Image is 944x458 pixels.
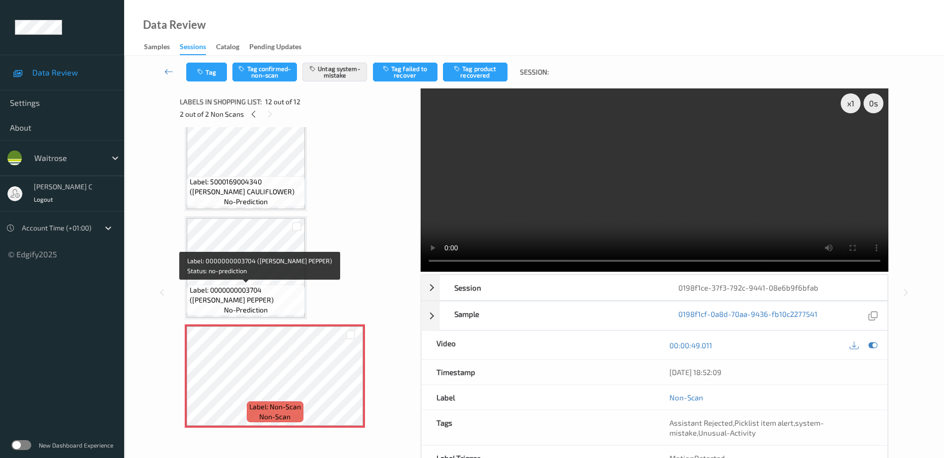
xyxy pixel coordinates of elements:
button: Tag [186,63,227,81]
div: Session0198f1ce-37f3-792c-9441-08e6b9f6bfab [421,275,888,301]
div: Video [422,331,654,359]
a: Samples [144,40,180,54]
div: Sessions [180,42,206,55]
span: no-prediction [224,305,268,315]
div: 0 s [864,93,883,113]
button: Tag failed to recover [373,63,437,81]
span: 12 out of 12 [265,97,300,107]
span: Session: [520,67,549,77]
div: Pending Updates [249,42,301,54]
span: Unusual-Activity [698,428,756,437]
div: Catalog [216,42,239,54]
div: [DATE] 18:52:09 [669,367,872,377]
a: Pending Updates [249,40,311,54]
span: Picklist item alert [734,418,794,427]
span: Labels in shopping list: [180,97,262,107]
span: Label: Non-Scan [249,402,301,412]
div: 2 out of 2 Non Scans [180,108,414,120]
div: Samples [144,42,170,54]
a: Catalog [216,40,249,54]
div: Timestamp [422,360,654,384]
span: system-mistake [669,418,824,437]
a: 00:00:49.011 [669,340,712,350]
div: 0198f1ce-37f3-792c-9441-08e6b9f6bfab [663,275,887,300]
div: Sample [439,302,663,330]
span: no-prediction [224,197,268,207]
span: Label: 5000169004340 ([PERSON_NAME] CAULIFLOWER) [190,177,303,197]
div: Tags [422,410,654,445]
span: , , , [669,418,824,437]
div: Session [439,275,663,300]
a: Sessions [180,40,216,55]
button: Tag product recovered [443,63,508,81]
div: Data Review [143,20,206,30]
span: Assistant Rejected [669,418,733,427]
a: 0198f1cf-0a8d-70aa-9436-fb10c2277541 [678,309,817,322]
div: Sample0198f1cf-0a8d-70aa-9436-fb10c2277541 [421,301,888,330]
span: Label: 0000000003704 ([PERSON_NAME] PEPPER) [190,285,303,305]
div: x 1 [841,93,861,113]
span: non-scan [259,412,290,422]
button: Untag system-mistake [302,63,367,81]
a: Non-Scan [669,392,703,402]
button: Tag confirmed-non-scan [232,63,297,81]
div: Label [422,385,654,410]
